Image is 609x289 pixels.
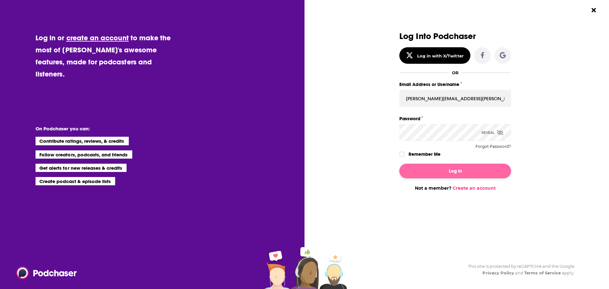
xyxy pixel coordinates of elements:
[36,177,115,185] li: Create podcast & episode lists
[36,164,127,172] li: Get alerts for new releases & credits
[452,70,459,75] div: OR
[409,150,441,158] label: Remember Me
[36,150,132,159] li: Follow creators, podcasts, and friends
[16,267,72,279] a: Podchaser - Follow, Share and Rate Podcasts
[36,137,129,145] li: Contribute ratings, reviews, & credits
[399,90,511,107] input: Email Address or Username
[524,270,561,275] a: Terms of Service
[475,144,511,149] button: Forgot Password?
[399,185,511,191] div: Not a member?
[463,263,574,276] div: This site is protected by reCAPTCHA and the Google and apply.
[588,4,600,16] button: Close Button
[481,124,503,141] div: Reveal
[417,53,464,58] div: Log in with X/Twitter
[16,267,77,279] img: Podchaser - Follow, Share and Rate Podcasts
[399,164,511,178] button: Log In
[66,33,129,42] a: create an account
[399,115,511,123] label: Password
[36,126,162,132] li: On Podchaser you can:
[399,32,511,41] h3: Log Into Podchaser
[399,47,470,64] button: Log in with X/Twitter
[482,270,514,275] a: Privacy Policy
[453,185,496,191] a: Create an account
[399,80,511,89] label: Email Address or Username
